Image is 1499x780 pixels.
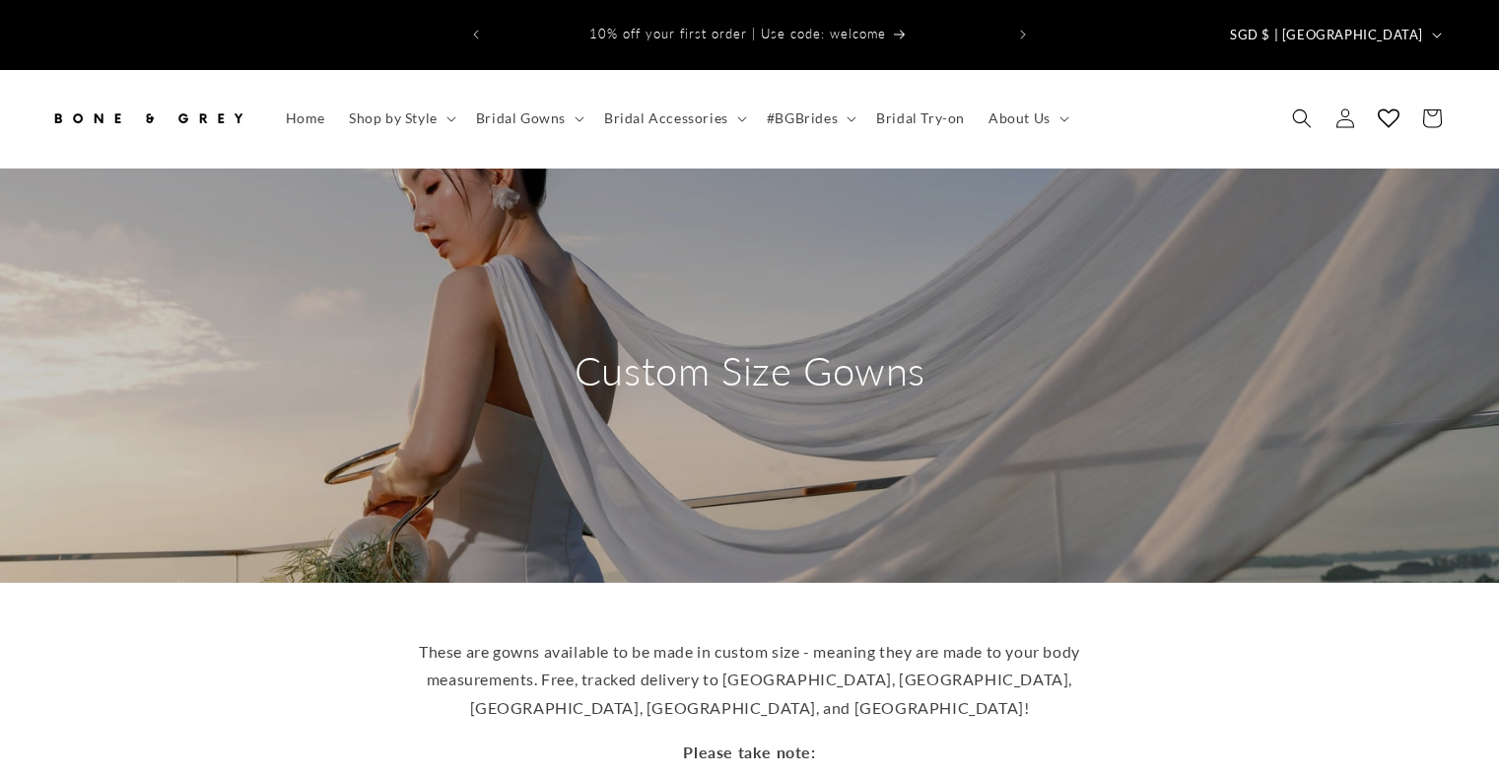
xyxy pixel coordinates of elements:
span: About Us [988,109,1051,127]
span: #BGBrides [767,109,838,127]
span: Shop by Style [349,109,438,127]
button: Next announcement [1001,16,1045,53]
summary: About Us [977,98,1077,139]
span: SGD $ | [GEOGRAPHIC_DATA] [1230,26,1423,45]
a: Bone and Grey Bridal [42,90,254,148]
summary: Search [1280,97,1324,140]
a: Home [274,98,337,139]
a: Bridal Try-on [864,98,977,139]
p: These are gowns available to be made in custom size - meaning they are made to your body measurem... [366,638,1134,723]
span: Home [286,109,325,127]
button: SGD $ | [GEOGRAPHIC_DATA] [1218,16,1450,53]
summary: Shop by Style [337,98,464,139]
summary: #BGBrides [755,98,864,139]
h2: Custom Size Gowns [563,345,937,396]
strong: Please take note: [683,743,815,761]
span: Bridal Accessories [604,109,728,127]
summary: Bridal Gowns [464,98,592,139]
span: 10% off your first order | Use code: welcome [589,26,886,41]
summary: Bridal Accessories [592,98,755,139]
span: Bridal Try-on [876,109,965,127]
img: Bone and Grey Bridal [49,97,246,140]
button: Previous announcement [454,16,498,53]
span: Bridal Gowns [476,109,566,127]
